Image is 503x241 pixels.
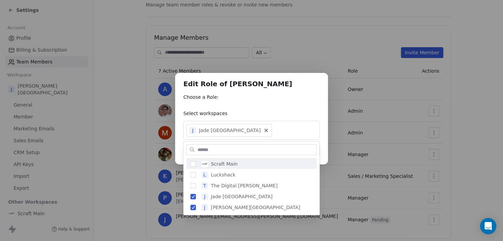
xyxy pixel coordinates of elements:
img: Scraft%20logo%20square.jpg [201,161,208,167]
span: j [201,204,208,211]
span: T [201,182,208,189]
span: The Digital [PERSON_NAME] [211,182,278,189]
div: Suggestions [186,158,317,212]
span: Scraft Main [211,161,238,167]
span: L [201,171,208,178]
span: Luckshack [211,171,236,178]
span: Jade [GEOGRAPHIC_DATA] [211,193,273,200]
span: J [201,193,208,200]
span: [PERSON_NAME][GEOGRAPHIC_DATA] [211,204,300,211]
